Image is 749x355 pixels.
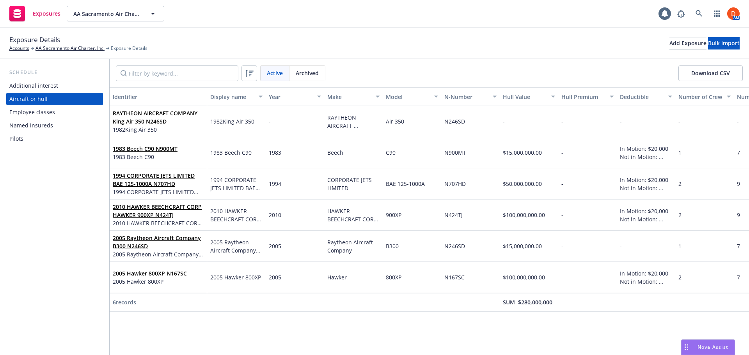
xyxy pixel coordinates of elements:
[561,118,563,125] span: -
[620,176,668,200] span: In Motion: $20,000 Not in Motion: $20,000
[682,340,691,355] div: Drag to move
[113,171,204,188] span: 1994 CORPORATE JETS LIMITED BAE 125-1000A N707HD
[9,93,48,105] div: Aircraft or hull
[113,145,177,153] span: 1983 Beech C90 N900MT
[324,87,383,106] button: Make
[561,93,605,101] div: Hull Premium
[727,7,740,20] img: photo
[503,118,505,125] span: -
[709,6,725,21] a: Switch app
[269,242,281,250] span: 2005
[698,344,728,350] span: Nova Assist
[386,149,396,156] span: C90
[6,79,103,92] a: Additional interest
[269,93,312,101] div: Year
[444,149,466,156] span: N900MT
[737,274,740,281] span: 7
[503,298,515,306] span: Sum
[444,180,466,187] span: N707HD
[561,180,563,187] span: -
[269,274,281,281] span: 2005
[9,106,55,118] div: Employee classes
[33,11,60,17] span: Exposures
[9,79,58,92] div: Additional interest
[327,207,378,231] span: HAWKER BEECHCRAFT CORP HAWKER
[9,119,53,132] div: Named insureds
[669,37,706,49] div: Add Exposure
[678,149,682,156] span: 1
[113,219,204,227] span: 2010 HAWKER BEECHCRAFT CORP HAWKER 900XP
[296,69,319,77] span: Archived
[620,270,668,293] span: In Motion: $20,000 Not in Motion: $20,000
[669,37,706,49] button: Add Exposure
[113,250,204,258] span: 2005 Raytheon Aircraft Company B300
[737,118,739,125] span: -
[113,188,204,196] span: 1994 CORPORATE JETS LIMITED BAE 125-1000A
[9,45,29,52] a: Accounts
[113,93,204,101] div: Identifier
[327,176,373,192] span: CORPORATE JETS LIMITED
[617,87,675,106] button: Deductible
[67,6,164,21] button: AA Sacramento Air Charter, Inc.
[386,180,425,187] span: BAE 125-1000A
[6,119,103,132] a: Named insureds
[35,45,105,52] a: AA Sacramento Air Charter, Inc.
[113,269,187,277] span: 2005 Hawker 800XP N167SC
[620,118,622,125] span: -
[503,93,547,101] div: Hull Value
[737,242,740,250] span: 7
[9,132,23,145] div: Pilots
[210,238,263,254] span: 2005 Raytheon Aircraft Company B300
[327,238,374,254] span: Raytheon Aircraft Company
[210,176,263,192] span: 1994 CORPORATE JETS LIMITED BAE 125-1000A
[620,242,622,250] span: -
[708,37,740,49] button: Bulk import
[210,93,254,101] div: Display name
[737,180,740,187] span: 9
[561,274,563,281] span: -
[503,211,545,219] span: $100,000,000.00
[113,110,197,125] a: RAYTHEON AIRCRAFT COMPANY King Air 350 N246SD
[678,211,682,219] span: 2
[111,45,147,52] span: Exposure Details
[110,87,207,106] button: Identifier
[6,3,64,25] a: Exposures
[113,203,202,219] a: 2010 HAWKER BEECHCRAFT CORP HAWKER 900XP N424TJ
[561,211,563,219] span: -
[113,277,187,286] span: 2005 Hawker 800XP
[678,118,680,125] span: -
[113,125,204,134] span: 1982King Air 350
[620,93,664,101] div: Deductible
[386,93,430,101] div: Model
[116,65,238,81] input: Filter by keyword...
[558,87,617,106] button: Hull Premium
[327,114,367,138] span: RAYTHEON AIRCRAFT COMPANY King
[444,211,463,219] span: N424TJ
[210,117,254,125] span: 1982King Air 350
[327,274,347,281] span: Hawker
[210,273,261,281] span: 2005 Hawker 800XP
[269,118,271,125] span: -
[737,211,740,219] span: 9
[386,118,404,125] span: Air 350
[383,87,441,106] button: Model
[113,234,201,250] a: 2005 Raytheon Aircraft Company B300 N246SD
[113,172,195,187] a: 1994 CORPORATE JETS LIMITED BAE 125-1000A N707HD
[708,37,740,49] div: Bulk import
[207,87,266,106] button: Display name
[267,69,283,77] span: Active
[386,274,401,281] span: 800XP
[327,149,343,156] span: Beech
[444,274,465,281] span: N167SC
[210,207,263,223] span: 2010 HAWKER BEECHCRAFT CORP HAWKER 900XP
[210,148,252,157] span: 1983 Beech C90
[73,10,141,18] span: AA Sacramento Air Charter, Inc.
[620,207,668,231] span: In Motion: $20,000 Not in Motion: $20,000
[269,180,281,187] span: 1994
[503,180,542,187] span: $50,000,000.00
[691,6,707,21] a: Search
[113,270,187,277] a: 2005 Hawker 800XP N167SC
